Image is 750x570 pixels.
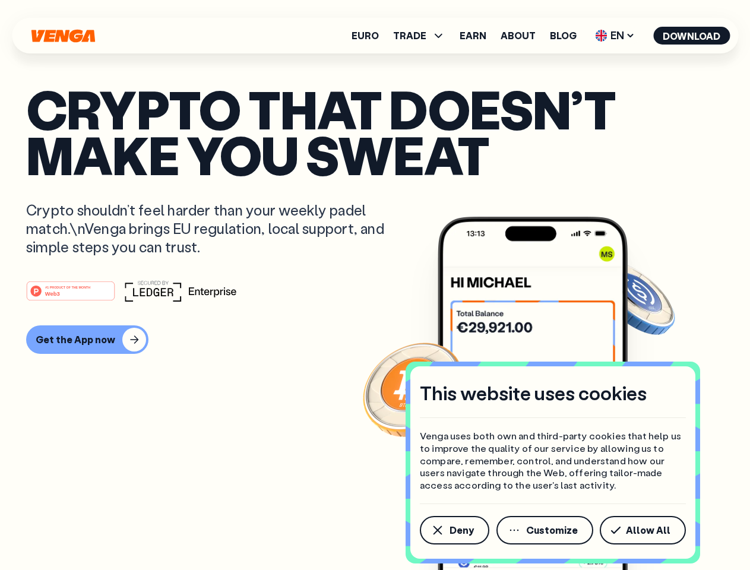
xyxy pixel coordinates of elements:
span: TRADE [393,28,445,43]
span: Customize [526,525,578,535]
tspan: #1 PRODUCT OF THE MONTH [45,285,90,289]
p: Venga uses both own and third-party cookies that help us to improve the quality of our service by... [420,430,686,492]
button: Download [653,27,730,45]
a: #1 PRODUCT OF THE MONTHWeb3 [26,288,115,303]
svg: Home [30,29,96,43]
button: Deny [420,516,489,544]
a: Earn [460,31,486,40]
span: EN [591,26,639,45]
img: USDC coin [592,255,678,341]
button: Customize [496,516,593,544]
p: Crypto that doesn’t make you sweat [26,86,724,177]
button: Allow All [600,516,686,544]
tspan: Web3 [45,290,60,296]
a: Euro [352,31,379,40]
img: Bitcoin [360,335,467,442]
span: TRADE [393,31,426,40]
img: flag-uk [595,30,607,42]
a: Blog [550,31,577,40]
span: Allow All [626,525,670,535]
button: Get the App now [26,325,148,354]
h4: This website uses cookies [420,381,647,406]
a: About [501,31,536,40]
span: Deny [450,525,474,535]
div: Get the App now [36,334,115,346]
a: Get the App now [26,325,724,354]
p: Crypto shouldn’t feel harder than your weekly padel match.\nVenga brings EU regulation, local sup... [26,201,401,256]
